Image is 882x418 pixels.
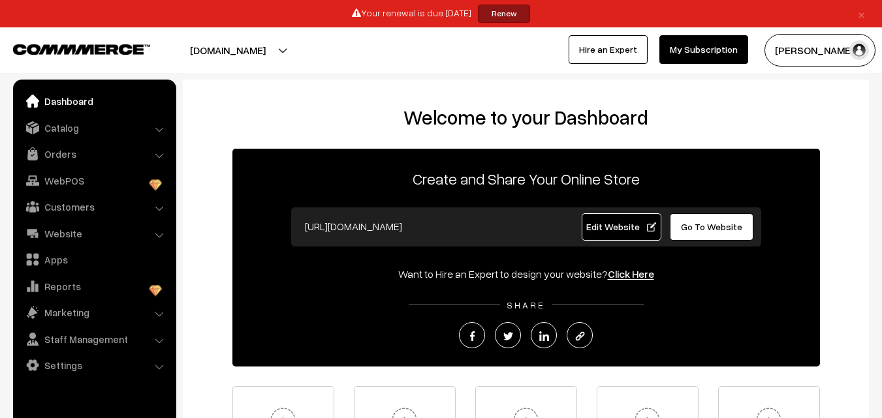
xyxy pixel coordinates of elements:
[764,34,875,67] button: [PERSON_NAME]
[659,35,748,64] a: My Subscription
[16,142,172,166] a: Orders
[16,353,172,377] a: Settings
[500,299,552,310] span: SHARE
[16,195,172,218] a: Customers
[16,169,172,192] a: WebPOS
[144,34,311,67] button: [DOMAIN_NAME]
[16,248,172,271] a: Apps
[608,267,654,280] a: Click Here
[569,35,648,64] a: Hire an Expert
[16,116,172,140] a: Catalog
[196,106,856,129] h2: Welcome to your Dashboard
[670,213,754,241] a: Go To Website
[681,221,742,232] span: Go To Website
[849,40,869,60] img: user
[13,44,150,54] img: COMMMERCE
[232,167,820,190] p: Create and Share Your Online Store
[16,327,172,351] a: Staff Management
[16,301,172,324] a: Marketing
[5,5,877,23] div: Your renewal is due [DATE]
[853,6,870,22] a: ×
[232,266,820,282] div: Want to Hire an Expert to design your website?
[582,213,661,241] a: Edit Website
[478,5,530,23] a: Renew
[586,221,656,232] span: Edit Website
[13,40,127,56] a: COMMMERCE
[16,275,172,298] a: Reports
[16,89,172,113] a: Dashboard
[16,222,172,245] a: Website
